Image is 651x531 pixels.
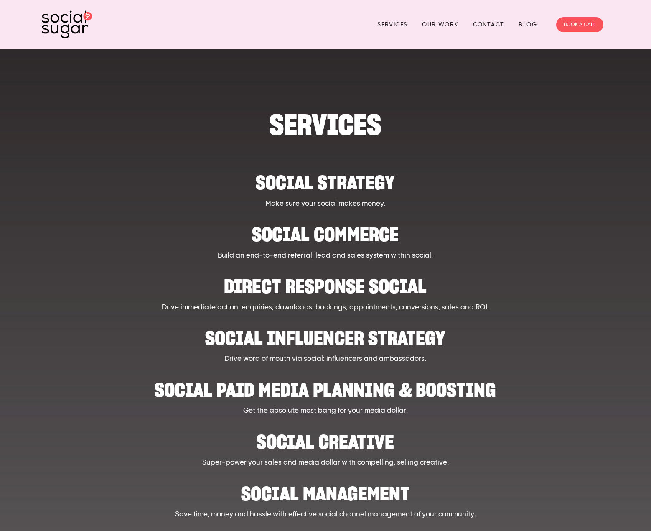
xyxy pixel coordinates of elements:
[81,217,570,243] h2: Social Commerce
[81,217,570,261] a: Social Commerce Build an end-to-end referral, lead and sales system within social.
[81,406,570,416] p: Get the absolute most bang for your media dollar.
[81,425,570,450] h2: Social creative
[81,457,570,468] p: Super-power your sales and media dollar with compelling, selling creative.
[377,18,407,31] a: Services
[422,18,458,31] a: Our Work
[81,321,570,347] h2: Social influencer strategy
[81,354,570,365] p: Drive word of mouth via social: influencers and ambassadors.
[81,509,570,520] p: Save time, money and hassle with effective social channel management of your community.
[81,425,570,468] a: Social creative Super-power your sales and media dollar with compelling, selling creative.
[81,373,570,398] h2: Social paid media planning & boosting
[81,250,570,261] p: Build an end-to-end referral, lead and sales system within social.
[81,302,570,313] p: Drive immediate action: enquiries, downloads, bookings, appointments, conversions, sales and ROI.
[81,269,570,313] a: Direct Response Social Drive immediate action: enquiries, downloads, bookings, appointments, conv...
[473,18,504,31] a: Contact
[81,199,570,209] p: Make sure your social makes money.
[81,477,570,520] a: Social Management Save time, money and hassle with effective social channel management of your co...
[81,166,570,209] a: Social strategy Make sure your social makes money.
[81,477,570,502] h2: Social Management
[81,112,570,138] h1: SERVICES
[519,18,537,31] a: Blog
[556,17,603,32] a: BOOK A CALL
[81,166,570,191] h2: Social strategy
[81,321,570,365] a: Social influencer strategy Drive word of mouth via social: influencers and ambassadors.
[81,373,570,416] a: Social paid media planning & boosting Get the absolute most bang for your media dollar.
[81,269,570,295] h2: Direct Response Social
[42,10,92,38] img: SocialSugar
